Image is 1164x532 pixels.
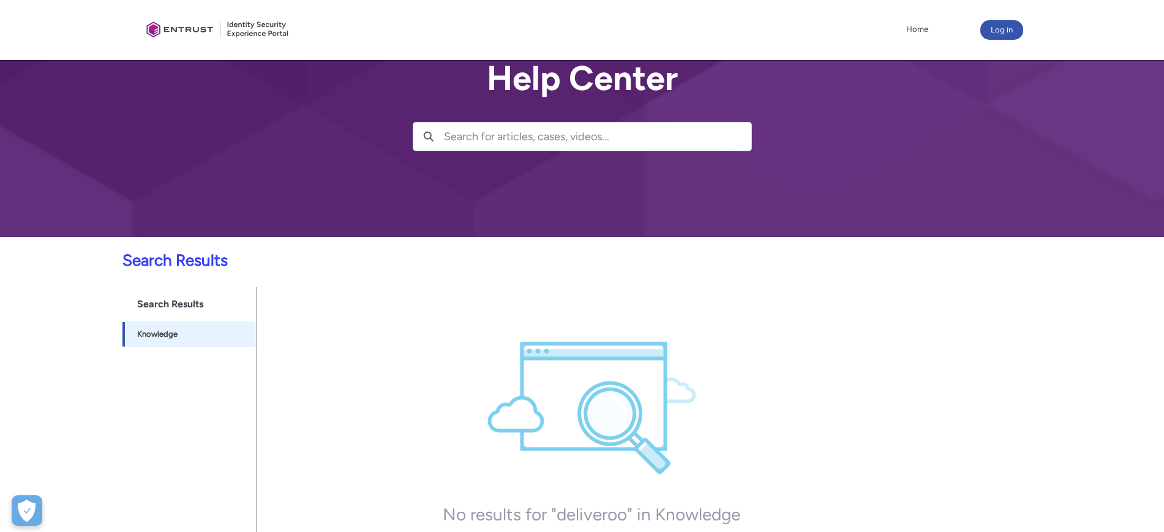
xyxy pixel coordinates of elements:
[12,495,42,526] button: Open Preferences
[980,20,1023,40] button: Log in
[7,249,927,272] p: Search Results
[413,122,444,151] button: Search
[12,495,42,526] div: Cookie Preferences
[137,328,178,340] span: Knowledge
[122,321,256,347] a: Knowledge
[122,287,256,321] h1: Search Results
[413,59,752,97] h2: Help Center
[444,122,751,151] input: Search for articles, cases, videos...
[903,20,931,39] a: Home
